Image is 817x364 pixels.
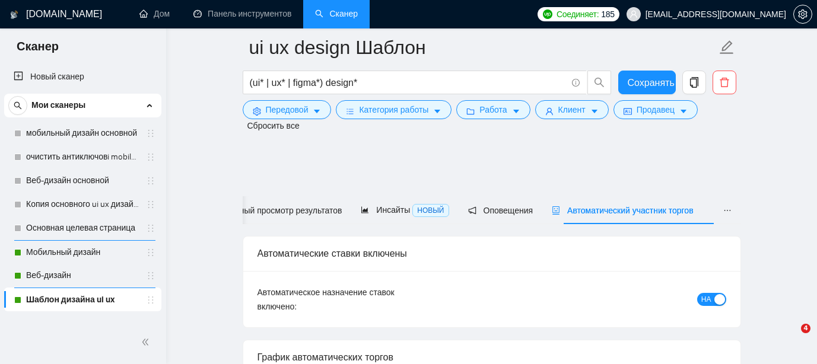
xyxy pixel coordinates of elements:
a: Веб-дизайн основной [26,169,139,193]
span: пользователь [630,10,638,18]
font: Передовой [266,105,309,114]
span: диаграмма с областями [361,206,369,214]
button: многоточие [714,196,741,224]
span: держатель [146,129,155,138]
a: Шаблон дизайна ui ux [26,288,139,312]
font: Оповещения [484,206,533,215]
font: 185 [601,9,614,19]
font: Работа [479,105,507,114]
span: копия [683,77,705,88]
span: двойной левый [141,336,153,348]
font: Соединяет: [557,9,599,19]
span: держатель [146,152,155,162]
span: курсор вниз [433,107,441,116]
span: бары [346,107,354,116]
font: Автоматическое назначение ставок включено: [258,288,395,312]
span: Удостоверение личности [624,107,632,116]
span: держатель [146,295,155,305]
font: Продавец [637,105,675,114]
iframe: Интерком-чат в режиме реального времени [777,324,805,352]
button: папкаРаботакурсор вниз [456,100,530,119]
span: держатель [146,200,155,209]
a: очистить антиключовi mobile design главная [26,145,139,169]
span: держатель [146,271,155,280]
span: робот [552,206,560,215]
a: домДом [139,9,170,19]
span: параметр [253,107,261,116]
span: инфо-круг [572,79,580,87]
span: параметр [794,9,812,19]
a: Новый сканер [14,65,152,89]
span: держатель [146,176,155,186]
a: поискСканер [315,9,358,19]
span: многоточие [723,206,732,215]
img: логотип [10,5,18,24]
input: Поиск работы фрилансером... [250,75,567,90]
span: поиск [588,77,611,88]
font: НОВЫЙ [417,206,444,215]
font: Предварительный просмотр результатов [185,206,342,215]
span: курсор вниз [679,107,688,116]
font: Автоматические ставки включены [258,248,407,258]
button: удалить [713,71,736,94]
span: удалить [713,77,736,88]
a: приборная панельПанель инструментов [193,9,291,19]
font: Сбросить все [247,121,300,130]
a: Мобильный дизайн [26,241,139,264]
font: Мои сканеры [31,100,85,110]
button: копия [682,71,706,94]
li: Новый сканер [4,65,161,89]
span: поиск [9,101,27,110]
font: Автоматический участник торгов [567,206,694,215]
a: параметр [793,9,812,19]
button: параметр [793,5,812,24]
font: НА [701,295,711,304]
a: Основная целевая страница [26,216,139,240]
button: поиск [587,71,611,94]
span: курсор вниз [313,107,321,116]
span: держатель [146,248,155,257]
button: параметрПередовойкурсор вниз [243,100,332,119]
font: Инсайты [376,205,410,215]
span: держатель [146,223,155,233]
font: Сохранять [628,78,675,88]
button: Удостоверение личностиПродавецкурсор вниз [613,100,698,119]
font: График автоматических торгов [258,352,393,362]
a: Веб-дизайн [26,264,139,288]
span: курсор вниз [512,107,520,116]
button: поиск [8,96,27,115]
button: барыКатегория работыкурсор вниз [336,100,452,119]
li: Мои сканеры [4,94,161,311]
font: 4 [803,324,808,332]
input: Имя сканера... [249,33,717,62]
a: Копия основного ui ux дизайна [26,193,139,216]
button: пользовательКлиенткурсор вниз [535,100,609,119]
font: [DOMAIN_NAME] [26,9,102,19]
span: редактировать [719,40,735,55]
font: Сканер [17,39,59,53]
font: Клиент [558,105,586,114]
button: Сохранять [618,71,676,94]
span: курсор вниз [590,107,599,116]
img: upwork-logo.png [543,9,552,19]
span: пользователь [545,107,554,116]
font: Категория работы [359,105,428,114]
span: папка [466,107,475,116]
a: мобильный дизайн основной [26,122,139,145]
font: [EMAIL_ADDRESS][DOMAIN_NAME] [646,10,786,20]
span: уведомление [468,206,476,215]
